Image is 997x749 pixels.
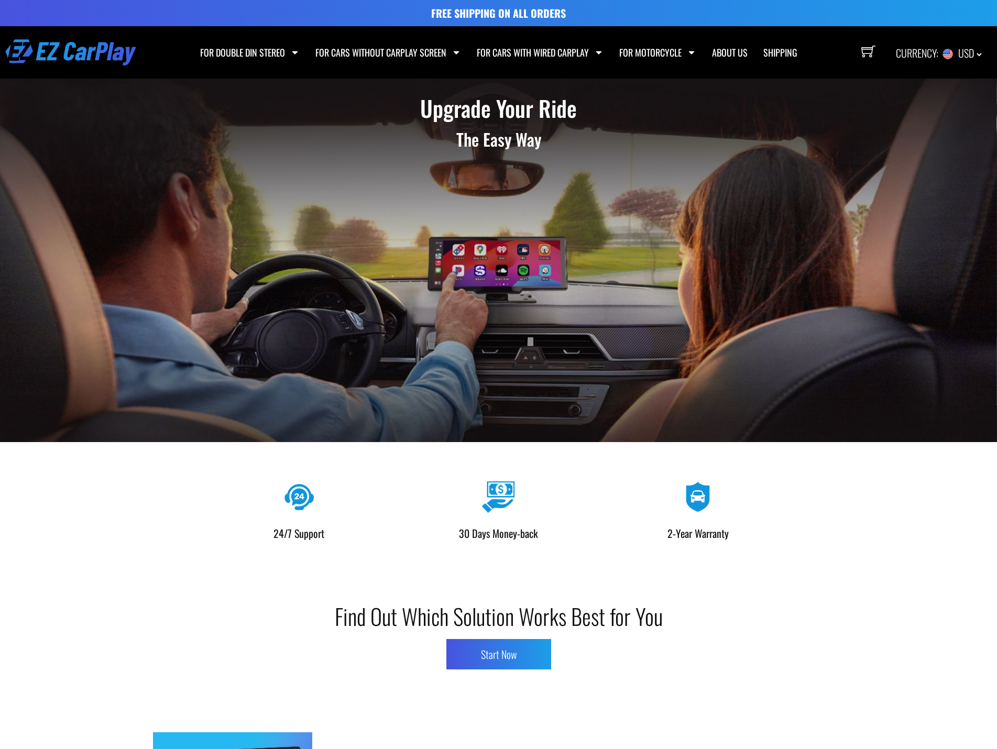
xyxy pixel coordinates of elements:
strong: FREE SHIPPING ON ALL ORDERS [431,5,566,21]
div: CURRENCY: [886,40,992,65]
nav: Menu [192,40,805,64]
a: FOR CARS WITH WIRED CARPLAY [469,40,611,64]
a: FOR DOUBLE DIN STEREO [192,40,308,64]
div: Start Now [446,639,551,669]
p: 2-Year Warranty [598,526,798,541]
p: 30 Days Money-back [399,526,598,541]
a: FOR CARS WITHOUT CARPLAY SCREEN [308,40,469,64]
span: USD [958,45,982,61]
a: SHIPPING [755,40,805,64]
a: FOR MOTORCYCLE [611,40,704,64]
a: ABOUT US [704,40,755,64]
div: 24/7 Support [200,526,399,541]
